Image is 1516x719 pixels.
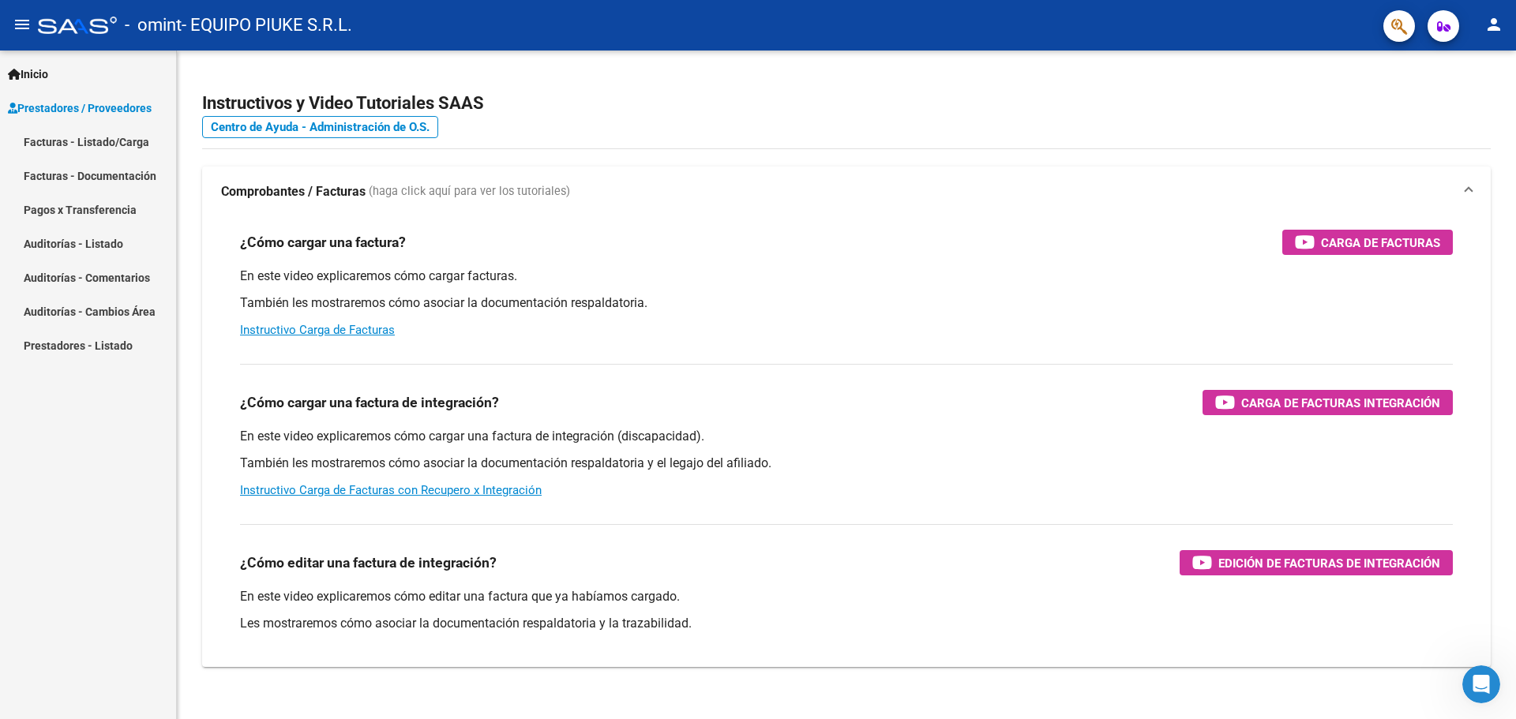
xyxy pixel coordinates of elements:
div: Comprobantes / Facturas (haga click aquí para ver los tutoriales) [202,217,1491,667]
button: Edición de Facturas de integración [1180,550,1453,575]
p: En este video explicaremos cómo cargar una factura de integración (discapacidad). [240,428,1453,445]
span: Carga de Facturas Integración [1241,393,1440,413]
mat-icon: menu [13,15,32,34]
a: Centro de Ayuda - Administración de O.S. [202,116,438,138]
span: - omint [125,8,182,43]
p: También les mostraremos cómo asociar la documentación respaldatoria. [240,294,1453,312]
span: Inicio [8,66,48,83]
mat-expansion-panel-header: Comprobantes / Facturas (haga click aquí para ver los tutoriales) [202,167,1491,217]
span: Carga de Facturas [1321,233,1440,253]
p: En este video explicaremos cómo editar una factura que ya habíamos cargado. [240,588,1453,605]
iframe: Intercom live chat [1462,665,1500,703]
strong: Comprobantes / Facturas [221,183,366,200]
h3: ¿Cómo editar una factura de integración? [240,552,497,574]
a: Instructivo Carga de Facturas con Recupero x Integración [240,483,542,497]
span: (haga click aquí para ver los tutoriales) [369,183,570,200]
a: Instructivo Carga de Facturas [240,323,395,337]
h3: ¿Cómo cargar una factura? [240,231,406,253]
button: Carga de Facturas [1282,230,1453,255]
span: Prestadores / Proveedores [8,99,152,117]
h2: Instructivos y Video Tutoriales SAAS [202,88,1491,118]
span: - EQUIPO PIUKE S.R.L. [182,8,352,43]
p: Les mostraremos cómo asociar la documentación respaldatoria y la trazabilidad. [240,615,1453,632]
p: En este video explicaremos cómo cargar facturas. [240,268,1453,285]
p: También les mostraremos cómo asociar la documentación respaldatoria y el legajo del afiliado. [240,455,1453,472]
mat-icon: person [1484,15,1503,34]
span: Edición de Facturas de integración [1218,553,1440,573]
h3: ¿Cómo cargar una factura de integración? [240,391,499,414]
button: Carga de Facturas Integración [1203,390,1453,415]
